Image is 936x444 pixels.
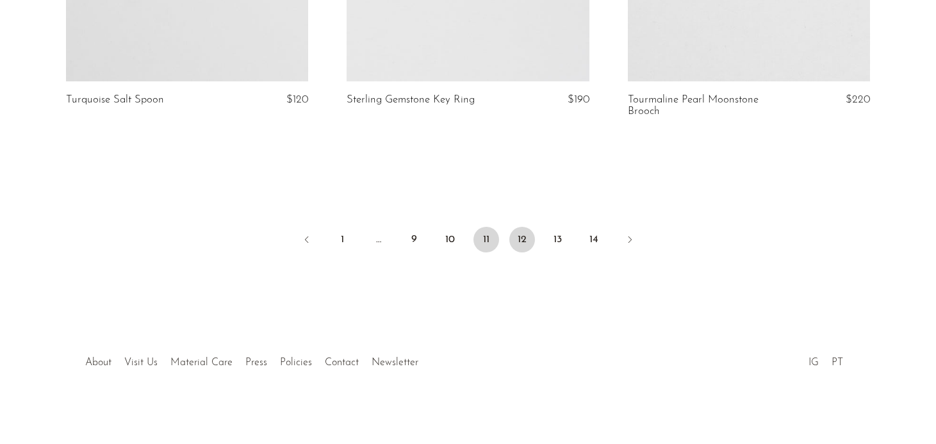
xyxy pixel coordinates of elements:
span: … [366,227,391,252]
ul: Social Medias [802,347,850,372]
a: 10 [438,227,463,252]
a: About [85,358,111,368]
a: Turquoise Salt Spoon [66,94,164,106]
a: IG [809,358,819,368]
a: Previous [294,227,320,255]
a: 13 [545,227,571,252]
a: Visit Us [124,358,158,368]
span: 11 [473,227,499,252]
a: Material Care [170,358,233,368]
span: $220 [846,94,870,105]
span: $190 [568,94,589,105]
a: Sterling Gemstone Key Ring [347,94,475,106]
a: 14 [581,227,607,252]
a: Press [245,358,267,368]
a: 9 [402,227,427,252]
span: $120 [286,94,308,105]
a: Policies [280,358,312,368]
ul: Quick links [79,347,425,372]
a: 12 [509,227,535,252]
a: Next [617,227,643,255]
a: Contact [325,358,359,368]
a: 1 [330,227,356,252]
a: PT [832,358,843,368]
a: Tourmaline Pearl Moonstone Brooch [628,94,790,118]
